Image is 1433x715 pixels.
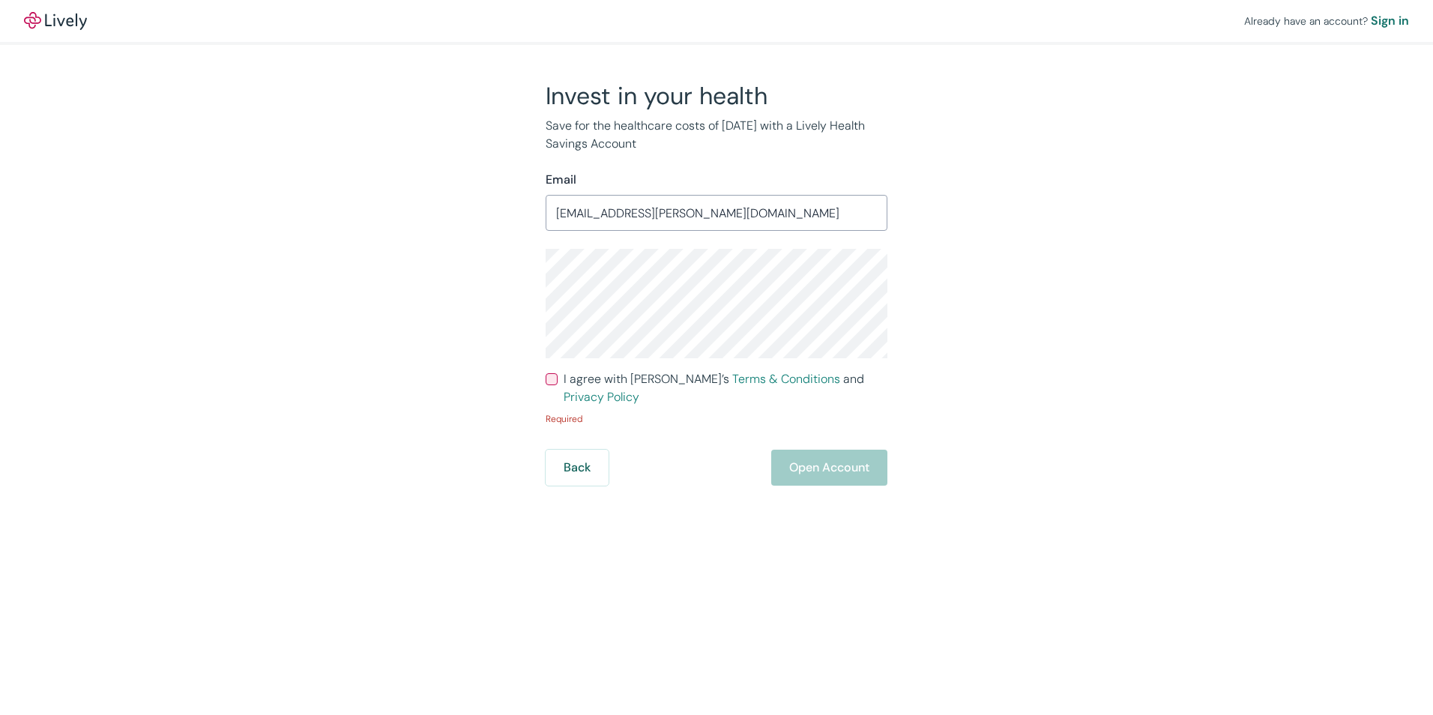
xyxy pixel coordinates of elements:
a: Privacy Policy [564,389,639,405]
img: Lively [24,12,87,30]
h2: Invest in your health [546,81,887,111]
div: Already have an account? [1244,12,1409,30]
a: Terms & Conditions [732,371,840,387]
p: Save for the healthcare costs of [DATE] with a Lively Health Savings Account [546,117,887,153]
span: I agree with [PERSON_NAME]’s and [564,370,887,406]
button: Back [546,450,609,486]
p: Required [546,412,887,426]
a: Sign in [1371,12,1409,30]
label: Email [546,171,576,189]
a: LivelyLively [24,12,87,30]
